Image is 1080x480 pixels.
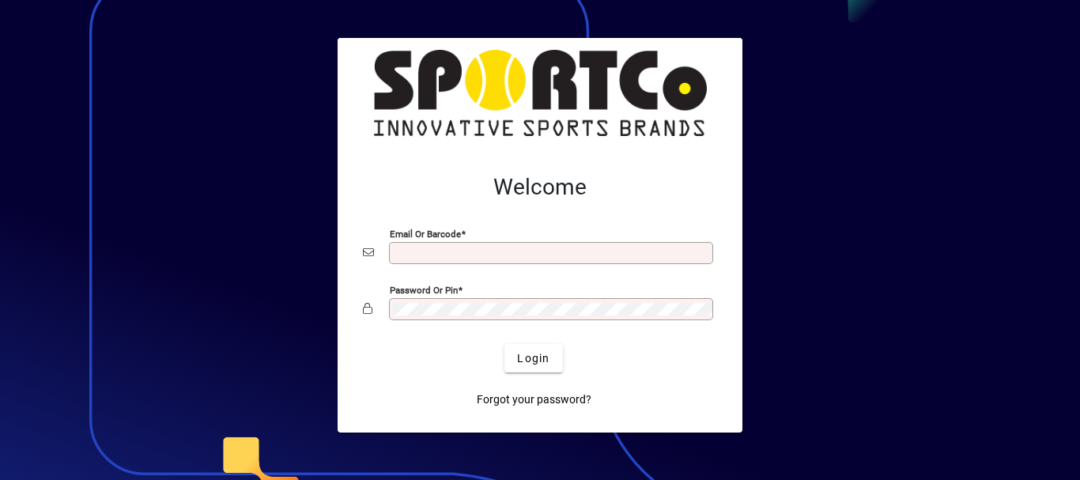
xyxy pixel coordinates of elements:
button: Login [504,344,562,372]
span: Forgot your password? [477,391,591,408]
mat-label: Email or Barcode [390,229,461,240]
mat-label: Password or Pin [390,285,458,296]
h2: Welcome [363,174,717,201]
a: Forgot your password? [470,385,598,414]
span: Login [517,350,549,367]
